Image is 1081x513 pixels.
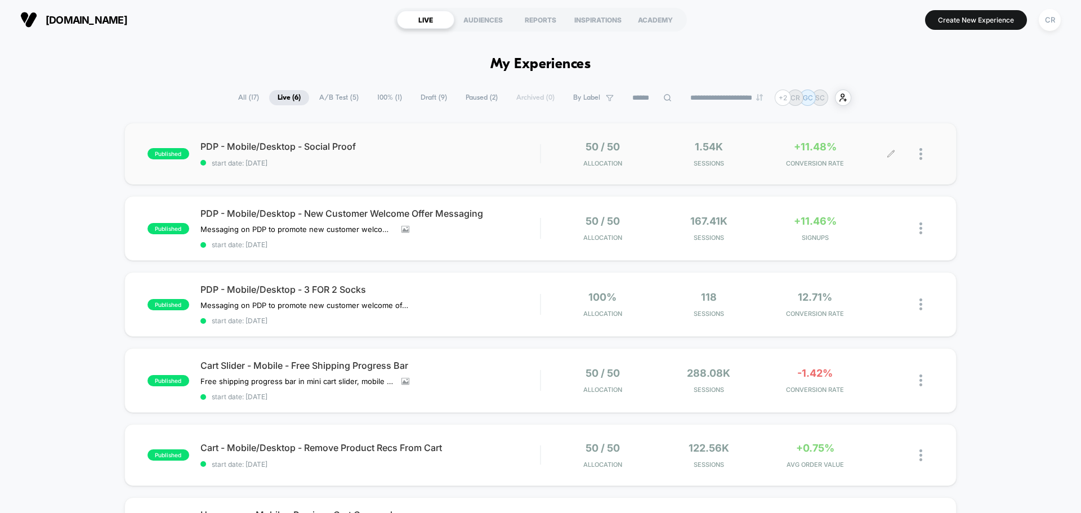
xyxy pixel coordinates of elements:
[583,310,622,318] span: Allocation
[46,14,127,26] span: [DOMAIN_NAME]
[588,291,617,303] span: 100%
[765,310,865,318] span: CONVERSION RATE
[586,442,620,454] span: 50 / 50
[919,222,922,234] img: close
[695,141,723,153] span: 1.54k
[148,299,189,310] span: published
[457,90,506,105] span: Paused ( 2 )
[148,223,189,234] span: published
[659,159,760,167] span: Sessions
[765,159,865,167] span: CONVERSION RATE
[586,367,620,379] span: 50 / 50
[454,11,512,29] div: AUDIENCES
[148,148,189,159] span: published
[200,360,540,371] span: Cart Slider - Mobile - Free Shipping Progress Bar
[200,208,540,219] span: PDP - Mobile/Desktop - New Customer Welcome Offer Messaging
[200,392,540,401] span: start date: [DATE]
[775,90,791,106] div: + 2
[919,374,922,386] img: close
[490,56,591,73] h1: My Experiences
[583,234,622,242] span: Allocation
[794,215,837,227] span: +11.46%
[397,11,454,29] div: LIVE
[659,310,760,318] span: Sessions
[586,141,620,153] span: 50 / 50
[148,375,189,386] span: published
[765,386,865,394] span: CONVERSION RATE
[659,386,760,394] span: Sessions
[200,225,393,234] span: Messaging on PDP to promote new customer welcome offer, this only shows to users who have not pur...
[919,449,922,461] img: close
[200,141,540,152] span: PDP - Mobile/Desktop - Social Proof
[512,11,569,29] div: REPORTS
[659,461,760,469] span: Sessions
[756,94,763,101] img: end
[311,90,367,105] span: A/B Test ( 5 )
[701,291,717,303] span: 118
[583,386,622,394] span: Allocation
[690,215,727,227] span: 167.41k
[200,284,540,295] span: PDP - Mobile/Desktop - 3 FOR 2 Socks
[765,461,865,469] span: AVG ORDER VALUE
[765,234,865,242] span: SIGNUPS
[790,93,800,102] p: CR
[586,215,620,227] span: 50 / 50
[796,442,834,454] span: +0.75%
[573,93,600,102] span: By Label
[269,90,309,105] span: Live ( 6 )
[200,377,393,386] span: Free shipping progress bar in mini cart slider, mobile only
[200,159,540,167] span: start date: [DATE]
[797,367,833,379] span: -1.42%
[148,449,189,461] span: published
[200,316,540,325] span: start date: [DATE]
[919,298,922,310] img: close
[200,240,540,249] span: start date: [DATE]
[200,442,540,453] span: Cart - Mobile/Desktop - Remove Product Recs From Cart
[815,93,825,102] p: SC
[627,11,684,29] div: ACADEMY
[925,10,1027,30] button: Create New Experience
[798,291,832,303] span: 12.71%
[200,301,409,310] span: Messaging on PDP to promote new customer welcome offer, this only shows to users who have not pur...
[1039,9,1061,31] div: CR
[794,141,837,153] span: +11.48%
[803,93,813,102] p: GC
[369,90,410,105] span: 100% ( 1 )
[200,460,540,469] span: start date: [DATE]
[17,11,131,29] button: [DOMAIN_NAME]
[687,367,730,379] span: 288.08k
[583,159,622,167] span: Allocation
[569,11,627,29] div: INSPIRATIONS
[1035,8,1064,32] button: CR
[919,148,922,160] img: close
[689,442,729,454] span: 122.56k
[659,234,760,242] span: Sessions
[583,461,622,469] span: Allocation
[230,90,267,105] span: All ( 17 )
[20,11,37,28] img: Visually logo
[412,90,455,105] span: Draft ( 9 )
